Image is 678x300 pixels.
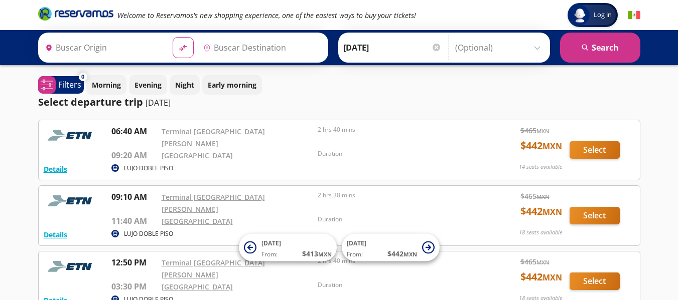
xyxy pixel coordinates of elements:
[342,234,440,261] button: [DATE]From:$442MXN
[162,151,233,160] a: [GEOGRAPHIC_DATA]
[387,248,417,259] span: $ 442
[175,80,194,90] p: Night
[536,127,550,135] small: MXN
[590,10,616,20] span: Log in
[318,215,469,224] p: Duration
[347,250,363,259] span: From:
[520,269,562,284] span: $ 442
[117,11,416,20] em: Welcome to Reservamos's new shopping experience, one of the easiest ways to buy your tickets!
[520,191,550,201] span: $ 465
[519,163,562,171] p: 14 seats available
[318,280,469,289] p: Duration
[520,125,550,136] span: $ 465
[86,75,126,95] button: Morning
[536,193,550,200] small: MXN
[92,80,121,90] p: Morning
[38,95,143,110] p: Select departure trip
[536,258,550,266] small: MXN
[520,138,562,153] span: $ 442
[111,191,157,203] p: 09:10 AM
[199,35,323,60] input: Buscar Destination
[81,73,84,81] span: 0
[58,79,81,91] p: Filters
[628,9,640,22] button: Español
[44,125,99,145] img: RESERVAMOS
[560,33,640,63] button: Search
[134,80,162,90] p: Evening
[111,280,157,292] p: 03:30 PM
[162,192,265,214] a: Terminal [GEOGRAPHIC_DATA][PERSON_NAME]
[162,127,265,148] a: Terminal [GEOGRAPHIC_DATA][PERSON_NAME]
[124,229,173,238] p: LUJO DOBLE PISO
[38,76,84,94] button: 0Filters
[570,141,620,159] button: Select
[455,35,545,60] input: (Optional)
[318,149,469,158] p: Duration
[38,6,113,24] a: Brand Logo
[111,149,157,161] p: 09:20 AM
[302,248,332,259] span: $ 413
[519,228,562,237] p: 18 seats available
[38,6,113,21] i: Brand Logo
[111,125,157,137] p: 06:40 AM
[239,234,337,261] button: [DATE]From:$413MXN
[170,75,200,95] button: Night
[261,250,278,259] span: From:
[162,282,233,291] a: [GEOGRAPHIC_DATA]
[318,125,469,134] p: 2 hrs 40 mins
[543,272,562,283] small: MXN
[570,207,620,224] button: Select
[208,80,256,90] p: Early morning
[261,239,281,247] span: [DATE]
[111,256,157,268] p: 12:50 PM
[44,229,67,240] button: Details
[124,164,173,173] p: LUJO DOBLE PISO
[403,250,417,258] small: MXN
[543,206,562,217] small: MXN
[202,75,262,95] button: Early morning
[520,204,562,219] span: $ 442
[129,75,167,95] button: Evening
[162,258,265,279] a: Terminal [GEOGRAPHIC_DATA][PERSON_NAME]
[162,216,233,226] a: [GEOGRAPHIC_DATA]
[318,250,332,258] small: MXN
[543,141,562,152] small: MXN
[44,256,99,276] img: RESERVAMOS
[318,191,469,200] p: 2 hrs 30 mins
[347,239,366,247] span: [DATE]
[343,35,442,60] input: Select Date
[146,97,171,109] p: [DATE]
[520,256,550,267] span: $ 465
[44,191,99,211] img: RESERVAMOS
[111,215,157,227] p: 11:40 AM
[41,35,165,60] input: Buscar Origin
[44,164,67,174] button: Details
[570,272,620,290] button: Select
